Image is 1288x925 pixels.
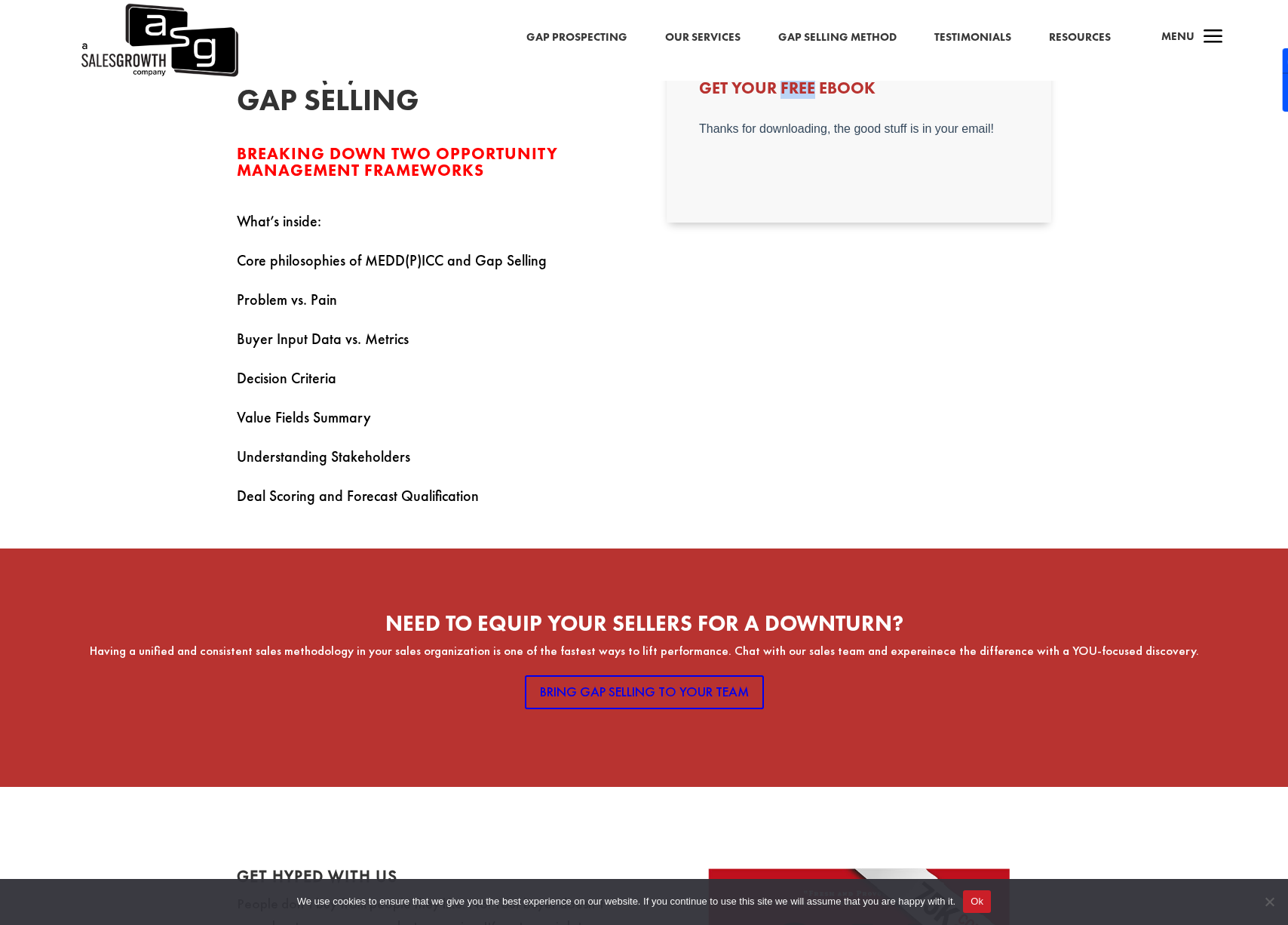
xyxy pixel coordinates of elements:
[526,28,627,48] a: Gap Prospecting
[45,613,1243,642] h2: Need to EQUIP your sellers for a downturn?
[778,28,897,48] a: Gap Selling Method
[237,366,621,405] p: Decision Criteria
[237,209,621,248] p: What’s inside:
[1161,29,1194,44] span: Menu
[699,122,1019,136] iframe: Form 0
[665,28,741,48] a: Our Services
[1198,23,1228,53] span: a
[237,405,621,444] p: Value Fields Summary
[237,248,621,287] p: Core philosophies of MEDD(P)ICC and Gap Selling
[237,143,558,181] span: Breaking down two opportunity management frameworks
[1049,28,1111,48] a: Resources
[297,894,955,909] span: We use cookies to ensure that we give you the best experience on our website. If you continue to ...
[237,444,621,484] p: Understanding Stakeholders
[525,675,764,709] a: Bring Gap Selling to Your Team
[237,287,621,327] p: Problem vs. Pain
[237,484,621,508] p: Deal Scoring and Forecast Qualification
[237,55,463,123] h2: MEDD(P)ICC & Gap Selling
[963,890,991,913] button: Ok
[237,868,621,893] h3: Get Hyped With Us
[45,642,1243,660] p: Having a unified and consistent sales methodology in your sales organization is one of the fastes...
[699,80,1019,104] h3: Get Your Free Ebook
[934,28,1011,48] a: Testimonials
[1262,894,1277,909] span: No
[237,327,621,366] p: Buyer Input Data vs. Metrics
